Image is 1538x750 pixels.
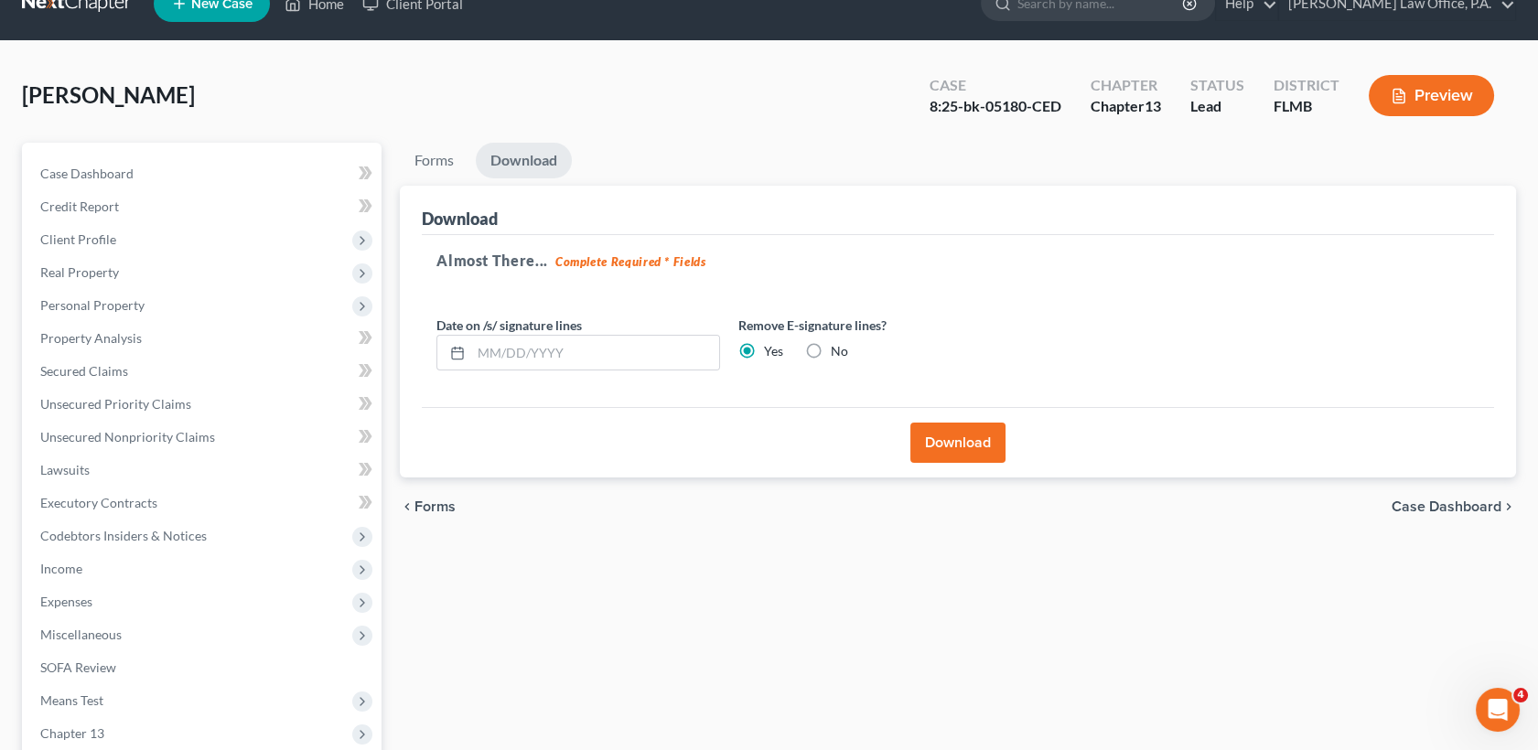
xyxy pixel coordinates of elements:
label: Yes [764,342,783,360]
label: No [831,342,848,360]
span: Codebtors Insiders & Notices [40,528,207,543]
a: Download [476,143,572,178]
span: Secured Claims [40,363,128,379]
span: Case Dashboard [1392,499,1501,514]
span: Forms [414,499,456,514]
span: Property Analysis [40,330,142,346]
div: District [1274,75,1339,96]
span: Unsecured Nonpriority Claims [40,429,215,445]
i: chevron_right [1501,499,1516,514]
h5: Almost There... [436,250,1479,272]
span: 13 [1145,97,1161,114]
a: Unsecured Nonpriority Claims [26,421,382,454]
span: Credit Report [40,198,119,214]
span: Income [40,561,82,576]
span: Real Property [40,264,119,280]
div: Chapter [1091,96,1161,117]
a: Lawsuits [26,454,382,487]
div: Lead [1190,96,1244,117]
span: 4 [1513,688,1528,702]
strong: Complete Required * Fields [555,254,706,269]
span: Executory Contracts [40,495,157,510]
div: FLMB [1274,96,1339,117]
a: Property Analysis [26,322,382,355]
div: Case [930,75,1061,96]
button: Download [910,423,1006,463]
div: Chapter [1091,75,1161,96]
label: Date on /s/ signature lines [436,316,582,335]
button: Preview [1369,75,1494,116]
span: Client Profile [40,231,116,247]
a: Case Dashboard [26,157,382,190]
a: Secured Claims [26,355,382,388]
a: SOFA Review [26,651,382,684]
input: MM/DD/YYYY [471,336,719,370]
iframe: Intercom live chat [1476,688,1520,732]
a: Case Dashboard chevron_right [1392,499,1516,514]
a: Executory Contracts [26,487,382,520]
label: Remove E-signature lines? [738,316,1022,335]
span: [PERSON_NAME] [22,81,195,108]
span: Personal Property [40,297,145,313]
span: Expenses [40,594,92,609]
span: Case Dashboard [40,166,134,181]
a: Unsecured Priority Claims [26,388,382,421]
a: Credit Report [26,190,382,223]
button: chevron_left Forms [400,499,480,514]
span: SOFA Review [40,659,116,675]
span: Means Test [40,692,103,708]
div: 8:25-bk-05180-CED [930,96,1061,117]
span: Chapter 13 [40,725,104,741]
a: Forms [400,143,468,178]
div: Status [1190,75,1244,96]
div: Download [422,208,498,230]
span: Unsecured Priority Claims [40,396,191,412]
i: chevron_left [400,499,414,514]
span: Lawsuits [40,462,90,477]
span: Miscellaneous [40,627,122,642]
